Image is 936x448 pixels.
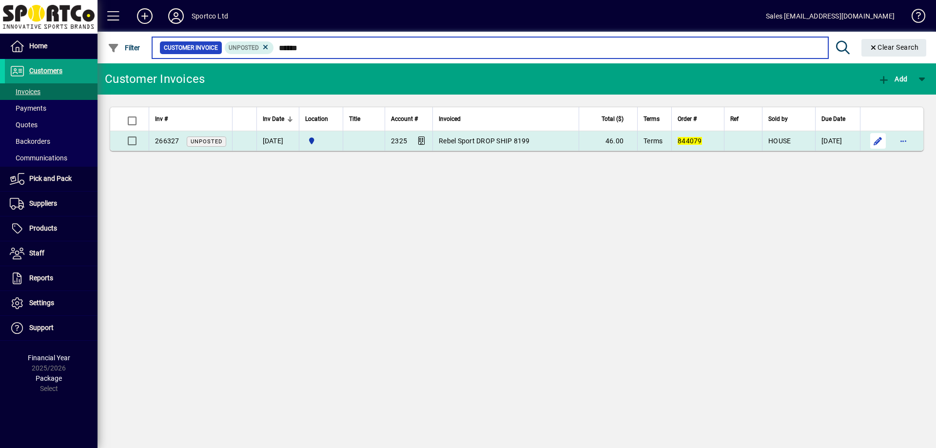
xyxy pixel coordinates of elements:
[10,104,46,112] span: Payments
[10,137,50,145] span: Backorders
[585,114,632,124] div: Total ($)
[678,114,697,124] span: Order #
[28,354,70,362] span: Financial Year
[229,44,259,51] span: Unposted
[678,114,718,124] div: Order #
[29,175,72,182] span: Pick and Pack
[155,114,168,124] span: Inv #
[815,131,860,151] td: [DATE]
[29,224,57,232] span: Products
[730,114,739,124] span: Ref
[5,100,97,117] a: Payments
[391,114,427,124] div: Account #
[5,291,97,315] a: Settings
[10,88,40,96] span: Invoices
[155,137,179,145] span: 266327
[36,374,62,382] span: Package
[5,117,97,133] a: Quotes
[861,39,927,57] button: Clear
[439,137,530,145] span: Rebel Sport DROP SHIP 8199
[105,71,205,87] div: Customer Invoices
[10,154,67,162] span: Communications
[129,7,160,25] button: Add
[349,114,360,124] span: Title
[10,121,38,129] span: Quotes
[349,114,379,124] div: Title
[579,131,637,151] td: 46.00
[160,7,192,25] button: Profile
[5,133,97,150] a: Backorders
[191,138,222,145] span: Unposted
[878,75,907,83] span: Add
[391,137,407,145] span: 2325
[768,137,791,145] span: HOUSE
[263,114,284,124] span: Inv Date
[256,131,299,151] td: [DATE]
[768,114,788,124] span: Sold by
[305,114,337,124] div: Location
[305,136,337,146] span: Sportco Ltd Warehouse
[5,34,97,58] a: Home
[29,299,54,307] span: Settings
[263,114,293,124] div: Inv Date
[439,114,461,124] span: Invoiced
[29,249,44,257] span: Staff
[5,266,97,291] a: Reports
[391,114,418,124] span: Account #
[643,137,663,145] span: Terms
[821,114,854,124] div: Due Date
[108,44,140,52] span: Filter
[5,167,97,191] a: Pick and Pack
[870,133,886,149] button: Edit
[768,114,809,124] div: Sold by
[869,43,919,51] span: Clear Search
[5,192,97,216] a: Suppliers
[876,70,910,88] button: Add
[105,39,143,57] button: Filter
[164,43,218,53] span: Customer Invoice
[155,114,226,124] div: Inv #
[29,199,57,207] span: Suppliers
[29,67,62,75] span: Customers
[643,114,660,124] span: Terms
[29,42,47,50] span: Home
[904,2,924,34] a: Knowledge Base
[896,133,911,149] button: More options
[5,83,97,100] a: Invoices
[225,41,274,54] mat-chip: Customer Invoice Status: Unposted
[821,114,845,124] span: Due Date
[29,274,53,282] span: Reports
[678,137,702,145] em: 844079
[439,114,573,124] div: Invoiced
[730,114,757,124] div: Ref
[766,8,895,24] div: Sales [EMAIL_ADDRESS][DOMAIN_NAME]
[305,114,328,124] span: Location
[5,150,97,166] a: Communications
[602,114,624,124] span: Total ($)
[5,241,97,266] a: Staff
[5,216,97,241] a: Products
[192,8,228,24] div: Sportco Ltd
[5,316,97,340] a: Support
[29,324,54,331] span: Support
